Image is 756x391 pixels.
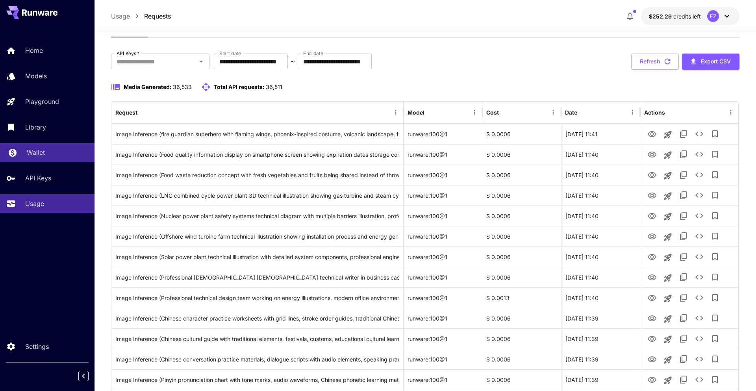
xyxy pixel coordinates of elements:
[425,107,436,118] button: Sort
[707,372,723,387] button: Add to library
[482,328,561,349] div: $ 0.0006
[660,229,676,245] button: Launch in playground
[404,165,482,185] div: runware:100@1
[676,372,691,387] button: Copy TaskUUID
[660,332,676,347] button: Launch in playground
[707,126,723,142] button: Add to library
[676,187,691,203] button: Copy TaskUUID
[25,122,46,132] p: Library
[561,226,640,246] div: 24 Sep, 2025 11:40
[482,308,561,328] div: $ 0.0006
[144,11,171,21] a: Requests
[691,310,707,326] button: See details
[561,206,640,226] div: 24 Sep, 2025 11:40
[25,199,44,208] p: Usage
[644,248,660,265] button: View
[196,56,207,67] button: Open
[649,12,701,20] div: $252.2946
[404,328,482,349] div: runware:100@1
[469,107,480,118] button: Menu
[707,208,723,224] button: Add to library
[482,349,561,369] div: $ 0.0006
[691,351,707,367] button: See details
[482,206,561,226] div: $ 0.0006
[111,11,130,21] a: Usage
[404,124,482,144] div: runware:100@1
[482,144,561,165] div: $ 0.0006
[691,228,707,244] button: See details
[500,107,511,118] button: Sort
[117,50,139,57] label: API Keys
[115,185,399,206] div: Click to copy prompt
[404,287,482,308] div: runware:100@1
[404,308,482,328] div: runware:100@1
[644,187,660,203] button: View
[25,71,47,81] p: Models
[25,342,49,351] p: Settings
[25,46,43,55] p: Home
[707,146,723,162] button: Add to library
[627,107,638,118] button: Menu
[660,352,676,368] button: Launch in playground
[644,351,660,367] button: View
[115,165,399,185] div: Click to copy prompt
[482,369,561,390] div: $ 0.0006
[561,328,640,349] div: 24 Sep, 2025 11:39
[631,54,679,70] button: Refresh
[676,167,691,183] button: Copy TaskUUID
[644,289,660,306] button: View
[707,10,719,22] div: FZ
[84,369,94,383] div: Collapse sidebar
[676,331,691,347] button: Copy TaskUUID
[660,270,676,286] button: Launch in playground
[725,107,736,118] button: Menu
[25,97,59,106] p: Playground
[561,185,640,206] div: 24 Sep, 2025 11:40
[482,287,561,308] div: $ 0.0013
[676,146,691,162] button: Copy TaskUUID
[404,144,482,165] div: runware:100@1
[124,83,172,90] span: Media Generated:
[660,127,676,143] button: Launch in playground
[561,267,640,287] div: 24 Sep, 2025 11:40
[691,208,707,224] button: See details
[561,246,640,267] div: 24 Sep, 2025 11:40
[561,124,640,144] div: 24 Sep, 2025 11:41
[482,185,561,206] div: $ 0.0006
[676,208,691,224] button: Copy TaskUUID
[482,124,561,144] div: $ 0.0006
[404,369,482,390] div: runware:100@1
[676,310,691,326] button: Copy TaskUUID
[644,269,660,285] button: View
[649,13,673,20] span: $252.29
[676,228,691,244] button: Copy TaskUUID
[644,330,660,347] button: View
[660,188,676,204] button: Launch in playground
[565,109,577,116] div: Date
[404,349,482,369] div: runware:100@1
[660,291,676,306] button: Launch in playground
[115,349,399,369] div: Click to copy prompt
[115,226,399,246] div: Click to copy prompt
[691,290,707,306] button: See details
[482,246,561,267] div: $ 0.0006
[25,173,51,183] p: API Keys
[676,249,691,265] button: Copy TaskUUID
[644,146,660,162] button: View
[390,107,401,118] button: Menu
[115,329,399,349] div: Click to copy prompt
[707,269,723,285] button: Add to library
[561,165,640,185] div: 24 Sep, 2025 11:40
[482,267,561,287] div: $ 0.0006
[644,126,660,142] button: View
[404,206,482,226] div: runware:100@1
[404,246,482,267] div: runware:100@1
[676,351,691,367] button: Copy TaskUUID
[78,371,89,381] button: Collapse sidebar
[676,269,691,285] button: Copy TaskUUID
[27,148,45,157] p: Wallet
[691,249,707,265] button: See details
[408,109,424,116] div: Model
[404,185,482,206] div: runware:100@1
[691,146,707,162] button: See details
